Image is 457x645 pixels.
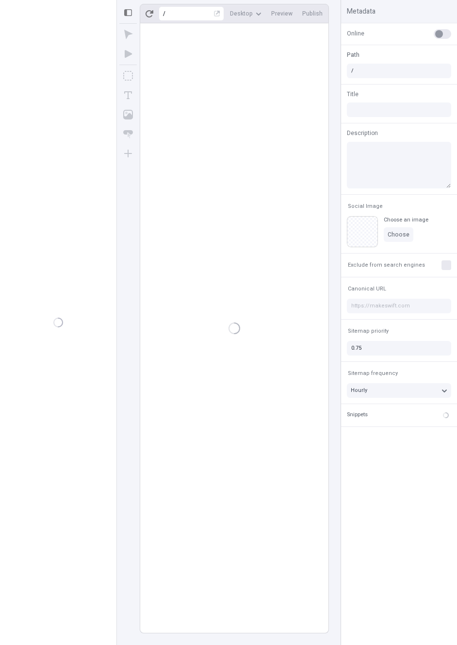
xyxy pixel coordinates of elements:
[347,411,368,419] div: Snippets
[271,10,293,17] span: Preview
[388,231,409,238] span: Choose
[351,386,367,394] span: Hourly
[348,261,425,269] span: Exclude from search engines
[346,201,385,212] button: Social Image
[347,299,451,313] input: https://makeswift.com
[267,6,296,21] button: Preview
[119,106,137,123] button: Image
[384,216,428,223] div: Choose an image
[119,67,137,85] button: Box
[119,125,137,143] button: Button
[348,370,398,377] span: Sitemap frequency
[347,129,378,137] span: Description
[348,285,386,292] span: Canonical URL
[226,6,265,21] button: Desktop
[384,227,413,242] button: Choose
[347,383,451,398] button: Hourly
[230,10,253,17] span: Desktop
[119,86,137,104] button: Text
[347,90,359,99] span: Title
[163,10,165,17] div: /
[346,325,391,337] button: Sitemap priority
[346,283,388,295] button: Canonical URL
[346,368,400,379] button: Sitemap frequency
[298,6,326,21] button: Publish
[346,259,427,271] button: Exclude from search engines
[347,29,364,38] span: Online
[348,203,383,210] span: Social Image
[348,327,389,335] span: Sitemap priority
[302,10,323,17] span: Publish
[347,51,359,59] span: Path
